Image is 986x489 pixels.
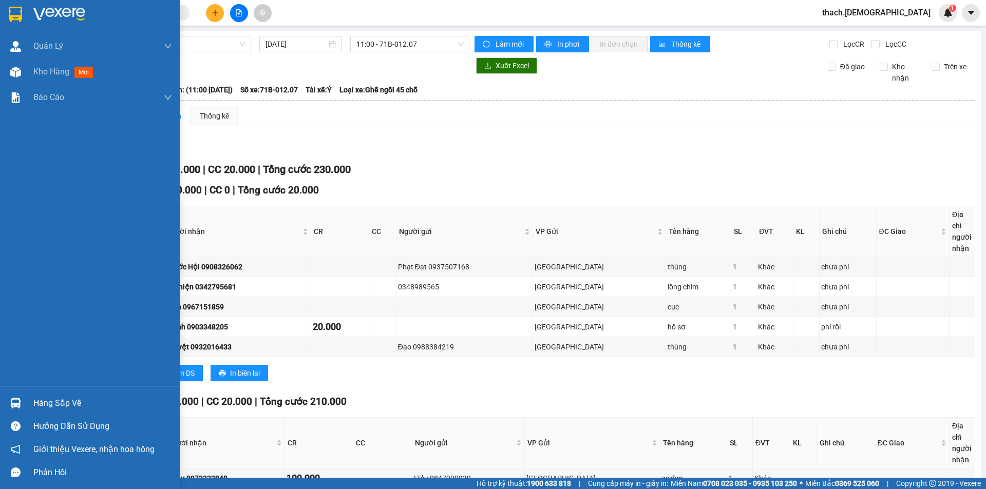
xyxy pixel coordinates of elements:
img: solution-icon [10,92,21,103]
div: [GEOGRAPHIC_DATA] [535,301,664,312]
img: warehouse-icon [10,398,21,408]
span: Trên xe [940,61,971,72]
span: | [579,478,580,489]
span: Giới thiệu Vexere, nhận hoa hồng [33,443,155,456]
span: In phơi [557,38,581,50]
span: CR 190.000 [147,396,199,407]
th: ĐVT [753,418,790,468]
span: Xuất Excel [496,60,529,71]
div: Khác [758,301,791,312]
span: | [204,184,207,196]
span: copyright [929,480,936,487]
div: Khác [754,473,788,484]
span: | [258,163,260,175]
button: aim [254,4,272,22]
th: CC [369,206,396,257]
th: SL [731,206,756,257]
td: Sài Gòn [533,257,666,277]
div: 0348989565 [398,281,531,292]
span: In DS [178,367,195,379]
div: Địa chỉ người nhận [952,420,972,465]
th: SL [727,418,753,468]
div: Khác [758,281,791,292]
strong: 0708 023 035 - 0935 103 250 [703,479,797,487]
span: CC 20.000 [208,163,255,175]
div: Hướng dẫn sử dụng [33,419,172,434]
th: KL [790,418,817,468]
strong: 1900 633 818 [527,479,571,487]
span: Lọc CC [881,38,908,50]
div: Hiếu 0847999939 [414,473,523,484]
span: 1 [951,5,954,12]
span: Miền Nam [671,478,797,489]
span: Lọc CR [839,38,866,50]
span: Tổng cước 210.000 [260,396,347,407]
span: Miền Bắc [805,478,879,489]
div: [GEOGRAPHIC_DATA] [526,473,658,484]
div: Đạo 0988384219 [398,341,531,353]
span: Người gửi [399,226,522,237]
div: Khác [758,321,791,332]
span: thach.[DEMOGRAPHIC_DATA] [814,6,939,19]
button: plus [206,4,224,22]
span: caret-down [966,8,976,17]
span: | [233,184,235,196]
div: [GEOGRAPHIC_DATA] [535,321,664,332]
img: icon-new-feature [943,8,953,17]
div: 1 [729,473,751,484]
div: 100.000 [287,471,352,485]
span: Người nhận [166,226,300,237]
span: notification [11,444,21,454]
sup: 1 [949,5,956,12]
div: chưa phí [821,261,875,272]
th: Tên hàng [660,418,727,468]
input: 13/08/2025 [266,38,327,50]
span: Người gửi [415,437,514,448]
span: bar-chart [658,41,667,49]
div: dì Ánh 0903348205 [165,321,309,332]
div: Phạt Đạt 0937507168 [398,261,531,272]
div: Khác [758,261,791,272]
span: ĐC Giao [878,437,939,448]
span: VP Gửi [536,226,655,237]
span: plus [212,9,219,16]
img: warehouse-icon [10,67,21,77]
td: Sài Gòn [533,317,666,337]
div: Phản hồi [33,465,172,480]
span: Hỗ trợ kỹ thuật: [477,478,571,489]
span: file-add [235,9,242,16]
span: VP Gửi [527,437,650,448]
div: thùng [668,341,729,353]
button: syncLàm mới [475,36,534,52]
div: 1 [733,341,754,353]
td: Sài Gòn [533,337,666,357]
div: cục [668,301,729,312]
span: | [201,396,204,407]
span: Kho nhận [888,61,924,84]
div: phí rồi [821,321,875,332]
span: sync [483,41,491,49]
button: bar-chartThống kê [650,36,710,52]
div: Khác [758,341,791,353]
span: 11:00 - 71B-012.07 [356,36,463,52]
span: Kho hàng [33,67,69,76]
span: Tổng cước 230.000 [263,163,351,175]
span: aim [259,9,266,16]
th: CR [311,206,369,257]
th: Ghi chú [817,418,875,468]
div: Nguyệt 0932016433 [165,341,309,353]
span: Người nhận [167,437,274,448]
td: Sài Gòn [533,277,666,297]
div: Địa chỉ người nhận [952,209,972,254]
div: 20.000 [313,320,367,334]
span: message [11,467,21,477]
span: In biên lai [230,367,260,379]
div: Phước Hội 0908326062 [165,261,309,272]
div: A Sáu 0973333848 [166,473,283,484]
span: | [887,478,888,489]
span: download [484,62,491,70]
span: Cung cấp máy in - giấy in: [588,478,668,489]
td: Sài Gòn [533,297,666,317]
span: Tài xế: Ý [306,84,332,95]
th: Ghi chú [820,206,877,257]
